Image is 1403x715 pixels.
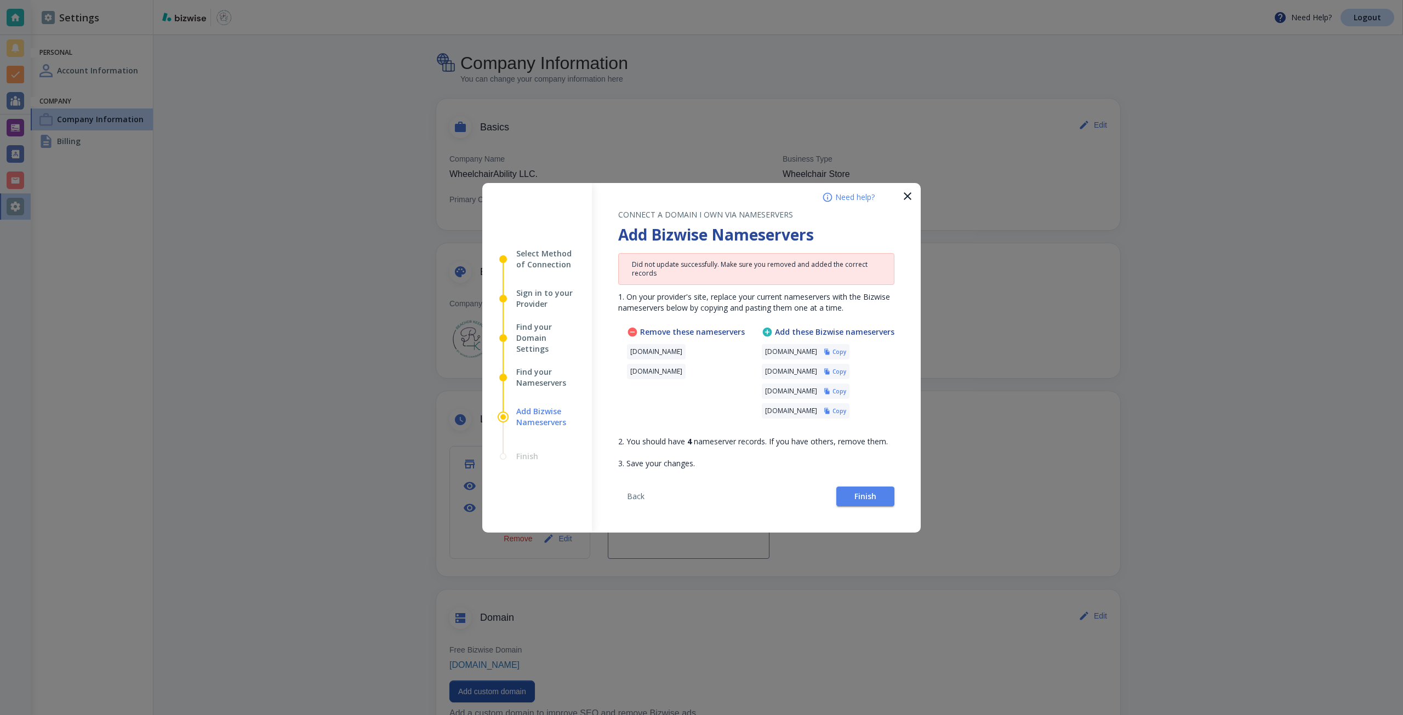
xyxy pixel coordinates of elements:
span: 1. On your provider's site, replace your current nameservers with the Bizwise nameservers below b... [618,291,890,313]
p: [DOMAIN_NAME] [630,367,682,376]
p: [DOMAIN_NAME] [765,367,817,376]
p: [DOMAIN_NAME] [765,387,817,396]
button: Copy [824,368,846,375]
span: Add Bizwise Nameservers [516,406,578,428]
span: Find your Nameservers [516,367,578,388]
button: Copy [824,348,846,356]
strong: Add Bizwise Nameservers [618,224,814,245]
p: [DOMAIN_NAME] [765,407,817,415]
h4: Add these Bizwise nameservers [775,327,894,337]
button: Sign in to your Provider [497,288,578,310]
button: Find your Domain Settings [497,327,578,349]
button: Back [618,489,653,504]
h4: Remove these nameservers [640,327,745,337]
span: Need help? [835,192,875,203]
strong: 4 [687,436,692,447]
span: Finish [854,493,876,500]
h6: Copy [832,407,846,415]
button: Copy [824,407,846,415]
span: 2. You should have nameserver records. If you have others, remove them. 3. Save your changes. [618,436,888,468]
p: Did not update successfully. Make sure you removed and added the correct records [632,260,881,278]
button: Find your Nameservers [497,367,578,388]
span: Find your Domain Settings [516,322,578,354]
span: Select Method of Connection [516,248,578,270]
span: CONNECT A DOMAIN I OWN VIA NAMESERVERS [618,209,793,220]
button: Select Method of Connection [497,248,578,270]
span: Back [623,493,649,500]
button: Need help? [822,192,875,203]
h6: Copy [832,348,846,356]
p: [DOMAIN_NAME] [765,347,817,356]
span: Sign in to your Provider [516,288,578,310]
h6: Copy [832,387,846,395]
p: [DOMAIN_NAME] [630,347,682,356]
button: Copy [824,387,846,395]
h6: Copy [832,368,846,375]
button: Finish [836,487,894,506]
button: Add Bizwise Nameservers [497,406,578,428]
